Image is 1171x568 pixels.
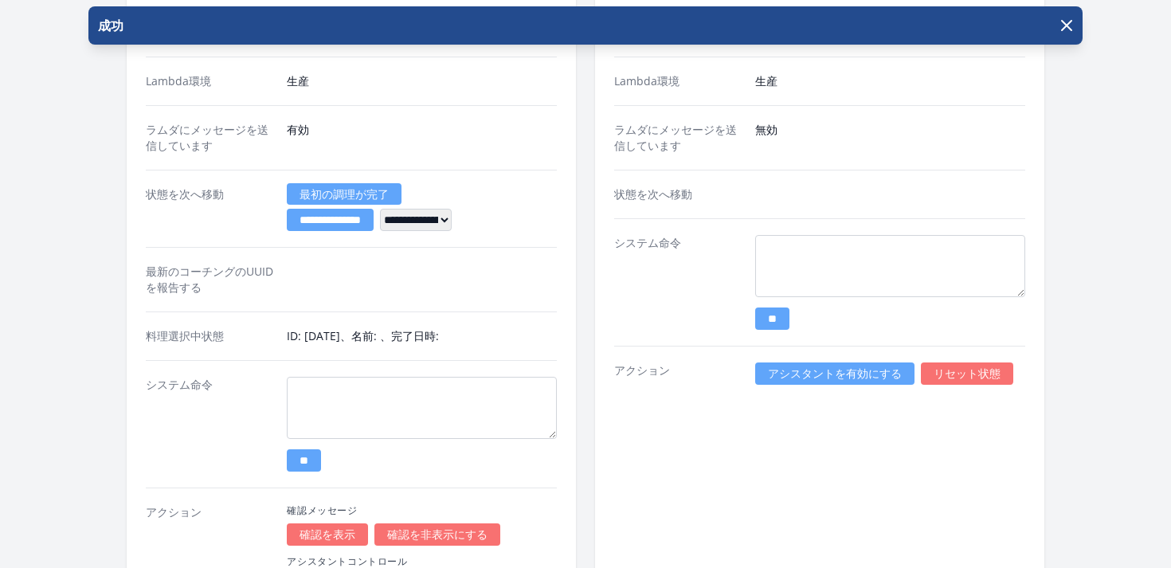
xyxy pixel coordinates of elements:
font: システム命令 [146,377,213,392]
font: 最初の調理が完了 [300,186,389,202]
a: 確認を非表示にする [374,523,500,546]
font: 生産 [755,73,777,88]
font: リセット状態 [934,366,1001,381]
font: アシスタントを有効にする [768,366,902,381]
a: 確認を表示 [287,523,368,546]
font: 確認を表示 [300,527,355,542]
a: 最初の調理が完了 [287,183,401,205]
font: 成功 [98,17,123,34]
font: 状態を次へ移動 [146,186,224,202]
font: 最新のコーチングのUUIDを報告する [146,264,273,295]
font: アクション [614,362,670,378]
font: Lambda環境 [146,73,211,88]
font: ID: [DATE]、名前: 、完了日時: [287,328,439,343]
font: 生産 [287,73,309,88]
a: アシスタントを有効にする [755,362,914,385]
font: 有効 [287,122,309,137]
font: 確認メッセージ [287,503,357,517]
font: 料理選択中状態 [146,328,224,343]
font: ラムダにメッセージを送信しています [614,122,737,153]
a: リセット状態 [921,362,1013,385]
font: アクション [146,504,202,519]
font: 状態を次へ移動 [614,186,692,202]
font: 無効 [755,122,777,137]
font: ラムダにメッセージを送信しています [146,122,268,153]
font: 確認を非表示にする [387,527,488,542]
font: アシスタントコントロール [287,554,407,568]
font: Lambda環境 [614,73,679,88]
font: システム命令 [614,235,681,250]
